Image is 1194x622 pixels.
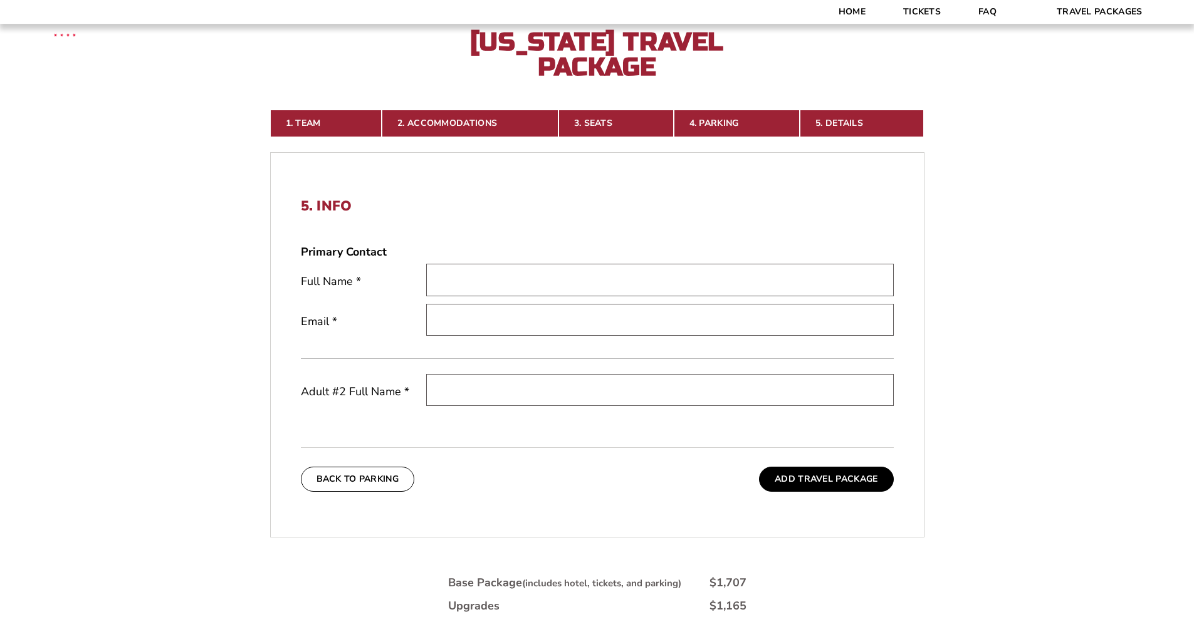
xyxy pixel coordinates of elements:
[270,110,382,137] a: 1. Team
[38,6,92,61] img: CBS Sports Thanksgiving Classic
[710,598,746,614] div: $1,165
[710,575,746,591] div: $1,707
[759,467,893,492] button: Add Travel Package
[459,29,735,80] h2: [US_STATE] Travel Package
[382,110,558,137] a: 2. Accommodations
[301,244,387,260] strong: Primary Contact
[448,575,681,591] div: Base Package
[522,577,681,589] small: (includes hotel, tickets, and parking)
[301,314,426,329] label: Email *
[301,384,426,400] label: Adult #2 Full Name *
[301,198,894,214] h2: 5. Info
[674,110,800,137] a: 4. Parking
[301,467,415,492] button: Back To Parking
[558,110,674,137] a: 3. Seats
[301,274,426,289] label: Full Name *
[448,598,500,614] div: Upgrades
